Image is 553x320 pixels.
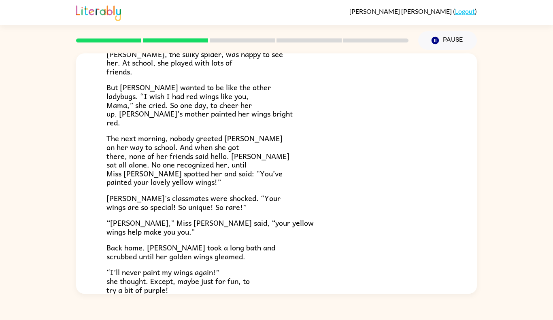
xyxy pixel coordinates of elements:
span: The next morning, nobody greeted [PERSON_NAME] on her way to school. And when she got there, none... [106,132,289,188]
img: Literably [76,3,121,21]
span: [PERSON_NAME] [PERSON_NAME] [349,7,453,15]
span: “[PERSON_NAME],” Miss [PERSON_NAME] said, “your yellow wings help make you you." [106,217,314,237]
span: But [PERSON_NAME] wanted to be like the other ladybugs. “I wish I had red wings like you, Mama,” ... [106,81,293,128]
span: Back home, [PERSON_NAME] took a long bath and scrubbed until her golden wings gleamed. [106,242,275,262]
span: “I’ll never paint my wings again!” she thought. Except, maybe just for fun, to try a bit of purple! [106,266,250,295]
a: Logout [455,7,475,15]
button: Pause [418,31,477,50]
span: Each morning, [PERSON_NAME] said hello, and [PERSON_NAME] always waved. Even [PERSON_NAME], the s... [106,30,283,77]
span: [PERSON_NAME]'s classmates were shocked. “Your wings are so special! So unique! So rare!” [106,192,281,213]
div: ( ) [349,7,477,15]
